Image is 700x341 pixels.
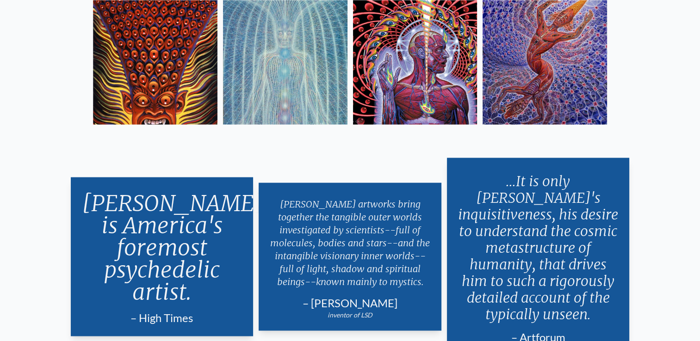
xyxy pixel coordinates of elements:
em: inventor of LSD [328,311,372,318]
p: ...It is only [PERSON_NAME]'s inquisitiveness, his desire to understand the cosmic metastructure ... [458,169,619,326]
div: – [PERSON_NAME] [270,295,430,310]
p: [PERSON_NAME] artworks bring together the tangible outer worlds investigated by scientists--full ... [270,194,430,292]
div: – High Times [82,310,242,325]
p: [PERSON_NAME] is America's foremost psychedelic artist. [82,188,242,306]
